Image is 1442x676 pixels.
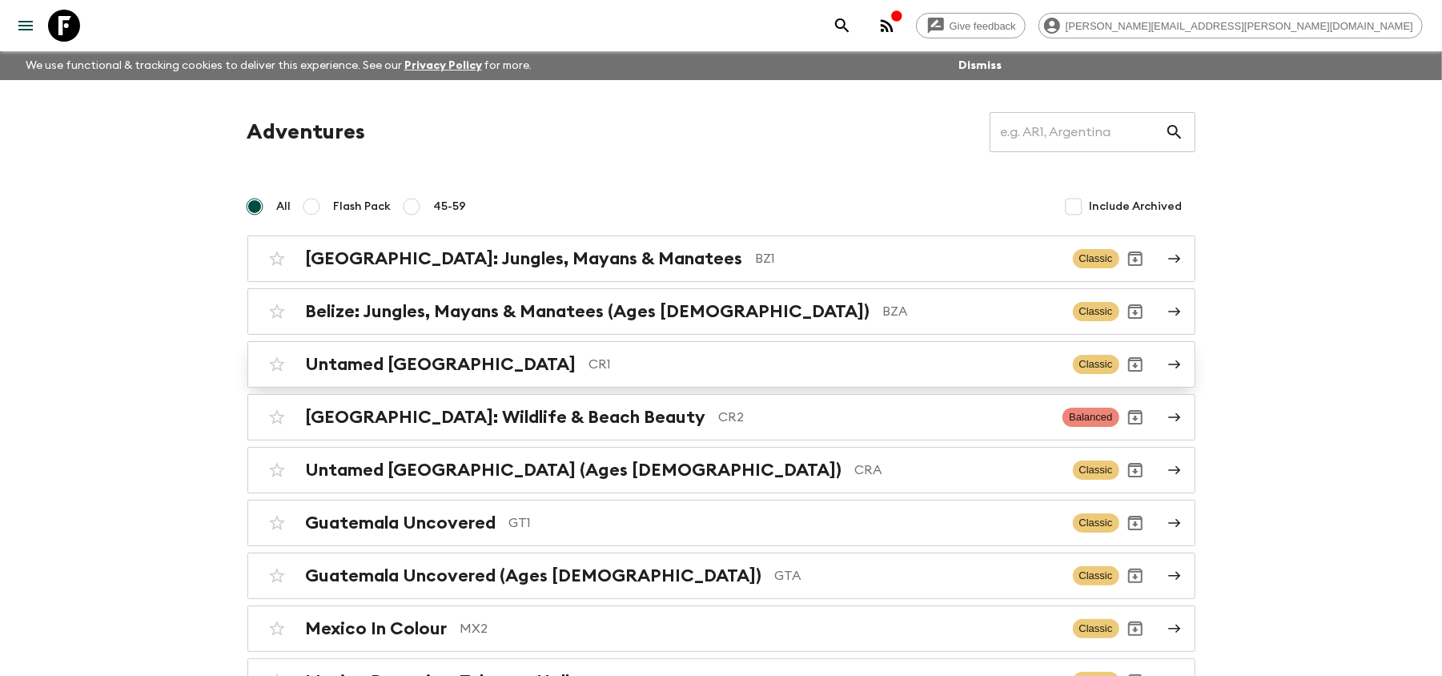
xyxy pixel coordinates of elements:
button: Archive [1119,348,1151,380]
p: GT1 [509,513,1060,533]
span: Classic [1073,513,1119,533]
h2: Mexico In Colour [306,618,448,639]
span: Classic [1073,619,1119,638]
h2: Belize: Jungles, Mayans & Manatees (Ages [DEMOGRAPHIC_DATA]) [306,301,870,322]
h2: [GEOGRAPHIC_DATA]: Jungles, Mayans & Manatees [306,248,743,269]
a: Belize: Jungles, Mayans & Manatees (Ages [DEMOGRAPHIC_DATA])BZAClassicArchive [247,288,1195,335]
h2: Guatemala Uncovered (Ages [DEMOGRAPHIC_DATA]) [306,565,762,586]
h2: Untamed [GEOGRAPHIC_DATA] [306,354,576,375]
span: Include Archived [1090,199,1183,215]
span: 45-59 [434,199,467,215]
span: Classic [1073,355,1119,374]
button: search adventures [826,10,858,42]
p: GTA [775,566,1060,585]
button: Dismiss [954,54,1006,77]
h1: Adventures [247,116,366,148]
span: Classic [1073,302,1119,321]
div: [PERSON_NAME][EMAIL_ADDRESS][PERSON_NAME][DOMAIN_NAME] [1038,13,1423,38]
input: e.g. AR1, Argentina [990,110,1165,155]
button: menu [10,10,42,42]
span: Classic [1073,249,1119,268]
a: Privacy Policy [404,60,482,71]
a: Give feedback [916,13,1026,38]
span: All [277,199,291,215]
span: Balanced [1062,408,1119,427]
span: Flash Pack [334,199,392,215]
a: Untamed [GEOGRAPHIC_DATA]CR1ClassicArchive [247,341,1195,388]
button: Archive [1119,296,1151,328]
button: Archive [1119,454,1151,486]
span: [PERSON_NAME][EMAIL_ADDRESS][PERSON_NAME][DOMAIN_NAME] [1057,20,1422,32]
p: CR1 [589,355,1060,374]
span: Give feedback [941,20,1025,32]
button: Archive [1119,613,1151,645]
p: We use functional & tracking cookies to deliver this experience. See our for more. [19,51,539,80]
p: BZA [883,302,1060,321]
a: [GEOGRAPHIC_DATA]: Jungles, Mayans & ManateesBZ1ClassicArchive [247,235,1195,282]
p: CR2 [719,408,1050,427]
button: Archive [1119,401,1151,433]
a: Untamed [GEOGRAPHIC_DATA] (Ages [DEMOGRAPHIC_DATA])CRAClassicArchive [247,447,1195,493]
a: Mexico In ColourMX2ClassicArchive [247,606,1195,652]
h2: Guatemala Uncovered [306,513,496,533]
h2: Untamed [GEOGRAPHIC_DATA] (Ages [DEMOGRAPHIC_DATA]) [306,460,842,481]
a: Guatemala UncoveredGT1ClassicArchive [247,500,1195,546]
button: Archive [1119,507,1151,539]
a: Guatemala Uncovered (Ages [DEMOGRAPHIC_DATA])GTAClassicArchive [247,553,1195,599]
p: BZ1 [756,249,1060,268]
a: [GEOGRAPHIC_DATA]: Wildlife & Beach BeautyCR2BalancedArchive [247,394,1195,441]
p: CRA [855,461,1060,480]
h2: [GEOGRAPHIC_DATA]: Wildlife & Beach Beauty [306,407,706,428]
span: Classic [1073,566,1119,585]
p: MX2 [460,619,1060,638]
button: Archive [1119,560,1151,592]
span: Classic [1073,461,1119,480]
button: Archive [1119,243,1151,275]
